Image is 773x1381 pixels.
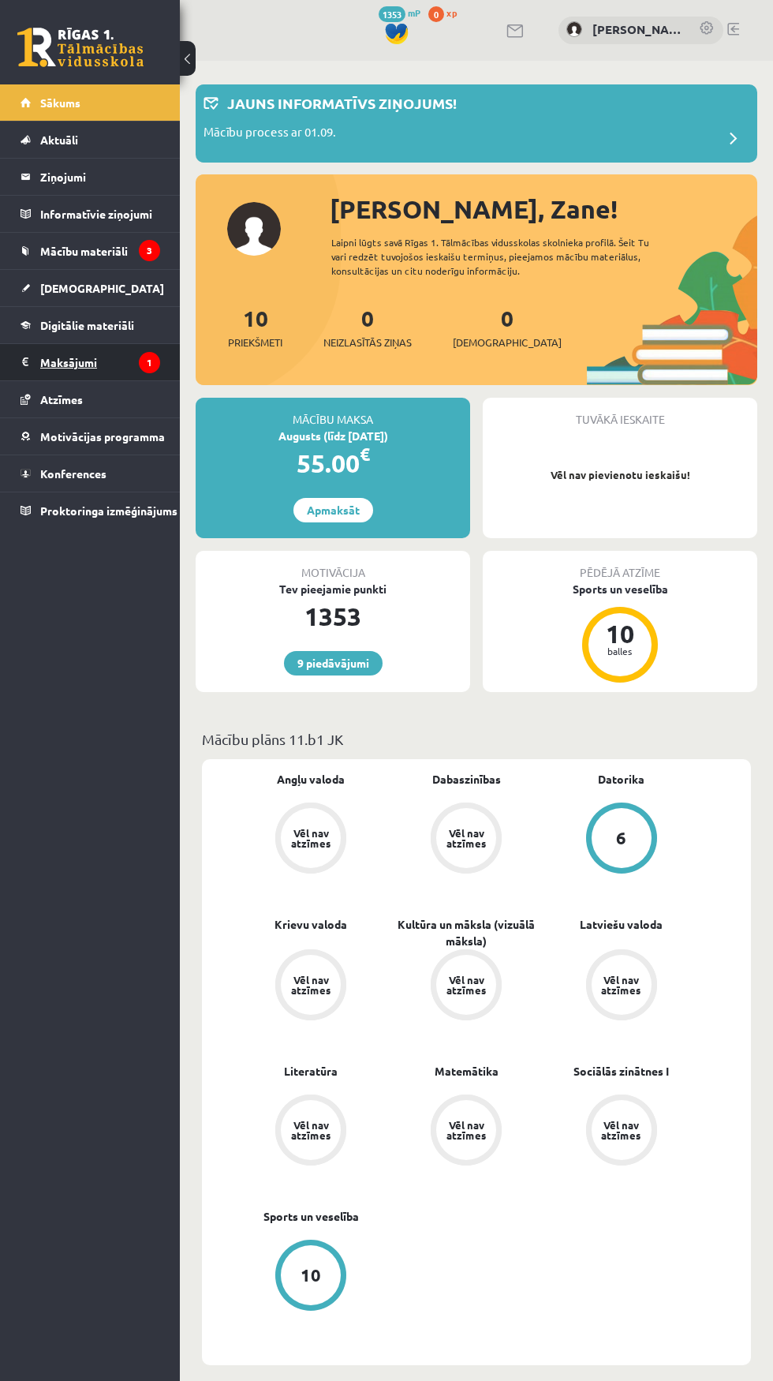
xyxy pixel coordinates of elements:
[483,581,757,685] a: Sports un veselība 10 balles
[444,828,488,848] div: Vēl nav atzīmes
[40,466,106,481] span: Konferences
[21,84,160,121] a: Sākums
[40,159,160,195] legend: Ziņojumi
[40,392,83,406] span: Atzīmes
[40,503,177,518] span: Proktoringa izmēģinājums
[389,803,544,877] a: Vēl nav atzīmes
[428,6,444,22] span: 0
[453,335,562,350] span: [DEMOGRAPHIC_DATA]
[196,444,470,482] div: 55.00
[228,304,282,350] a: 10Priekšmeti
[599,975,644,995] div: Vēl nav atzīmes
[323,335,412,350] span: Neizlasītās ziņas
[139,352,160,373] i: 1
[543,1095,699,1169] a: Vēl nav atzīmes
[389,916,544,949] a: Kultūra un māksla (vizuālā māksla)
[435,1063,499,1080] a: Matemātika
[263,1208,359,1225] a: Sports un veselība
[274,916,347,933] a: Krievu valoda
[21,270,160,306] a: [DEMOGRAPHIC_DATA]
[21,418,160,455] a: Motivācijas programma
[196,398,470,428] div: Mācību maksa
[204,92,749,155] a: Jauns informatīvs ziņojums! Mācību process ar 01.09.
[592,21,683,39] a: [PERSON_NAME]
[323,304,412,350] a: 0Neizlasītās ziņas
[21,122,160,158] a: Aktuāli
[446,6,457,19] span: xp
[289,1120,333,1140] div: Vēl nav atzīmes
[233,803,389,877] a: Vēl nav atzīmes
[284,651,383,676] a: 9 piedāvājumi
[428,6,465,19] a: 0 xp
[196,597,470,635] div: 1353
[616,829,626,847] div: 6
[21,455,160,492] a: Konferences
[293,498,373,522] a: Apmaksāt
[40,281,164,295] span: [DEMOGRAPHIC_DATA]
[483,398,757,428] div: Tuvākā ieskaite
[196,551,470,581] div: Motivācija
[202,728,751,750] p: Mācību plāns 11.b1 JK
[233,1095,389,1169] a: Vēl nav atzīmes
[453,304,562,350] a: 0[DEMOGRAPHIC_DATA]
[596,646,644,656] div: balles
[196,581,470,597] div: Tev pieejamie punkti
[432,771,501,788] a: Dabaszinības
[277,771,345,788] a: Angļu valoda
[21,159,160,195] a: Ziņojumi
[389,1095,544,1169] a: Vēl nav atzīmes
[21,307,160,343] a: Digitālie materiāli
[566,21,582,37] img: Zane Feldmane
[21,344,160,380] a: Maksājumi1
[599,1120,644,1140] div: Vēl nav atzīmes
[360,443,370,466] span: €
[543,949,699,1024] a: Vēl nav atzīmes
[483,581,757,597] div: Sports un veselība
[40,344,160,380] legend: Maksājumi
[228,335,282,350] span: Priekšmeti
[580,916,663,933] a: Latviešu valoda
[596,621,644,646] div: 10
[21,381,160,417] a: Atzīmes
[543,803,699,877] a: 6
[233,949,389,1024] a: Vēl nav atzīmes
[444,975,488,995] div: Vēl nav atzīmes
[233,1240,389,1314] a: 10
[40,244,128,258] span: Mācību materiāli
[40,95,80,110] span: Sākums
[21,492,160,529] a: Proktoringa izmēģinājums
[379,6,420,19] a: 1353 mP
[289,975,333,995] div: Vēl nav atzīmes
[40,318,134,332] span: Digitālie materiāli
[573,1063,669,1080] a: Sociālās zinātnes I
[389,949,544,1024] a: Vēl nav atzīmes
[40,429,165,443] span: Motivācijas programma
[330,190,757,228] div: [PERSON_NAME], Zane!
[379,6,405,22] span: 1353
[21,233,160,269] a: Mācību materiāli
[408,6,420,19] span: mP
[491,467,749,483] p: Vēl nav pievienotu ieskaišu!
[483,551,757,581] div: Pēdējā atzīme
[331,235,668,278] div: Laipni lūgts savā Rīgas 1. Tālmācības vidusskolas skolnieka profilā. Šeit Tu vari redzēt tuvojošo...
[289,828,333,848] div: Vēl nav atzīmes
[17,28,144,67] a: Rīgas 1. Tālmācības vidusskola
[139,240,160,261] i: 3
[227,92,457,114] p: Jauns informatīvs ziņojums!
[598,771,644,788] a: Datorika
[40,133,78,147] span: Aktuāli
[284,1063,338,1080] a: Literatūra
[444,1120,488,1140] div: Vēl nav atzīmes
[21,196,160,232] a: Informatīvie ziņojumi3
[204,123,336,145] p: Mācību process ar 01.09.
[40,196,160,232] legend: Informatīvie ziņojumi
[301,1267,321,1284] div: 10
[196,428,470,444] div: Augusts (līdz [DATE])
